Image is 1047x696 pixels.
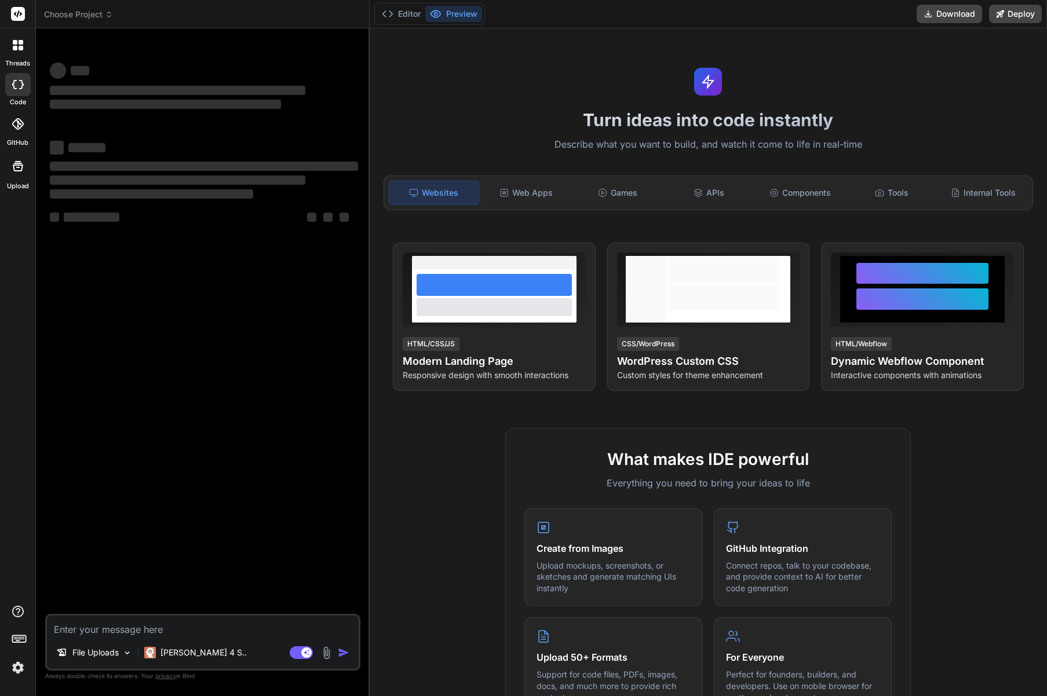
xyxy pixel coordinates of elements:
div: Web Apps [481,181,571,205]
p: Connect repos, talk to your codebase, and provide context to AI for better code generation [726,560,880,594]
button: Deploy [989,5,1042,23]
div: CSS/WordPress [617,337,679,351]
div: Tools [847,181,936,205]
span: ‌ [50,63,66,79]
h4: Upload 50+ Formats [537,650,690,664]
div: Websites [389,181,479,205]
p: Upload mockups, screenshots, or sketches and generate matching UIs instantly [537,560,690,594]
img: icon [338,647,349,658]
p: Custom styles for theme enhancement [617,369,800,381]
img: Pick Models [122,648,132,658]
span: ‌ [50,189,253,199]
h4: WordPress Custom CSS [617,353,800,369]
p: Responsive design with smooth interactions [403,369,586,381]
h4: Modern Landing Page [403,353,586,369]
span: ‌ [50,141,64,155]
span: ‌ [50,86,305,95]
span: ‌ [307,213,316,222]
p: Interactive components with animations [831,369,1014,381]
span: Choose Project [44,9,113,20]
label: GitHub [7,138,28,148]
h4: GitHub Integration [726,541,880,555]
span: ‌ [68,143,105,152]
p: Describe what you want to build, and watch it come to life in real-time [377,137,1040,152]
h2: What makes IDE powerful [524,447,892,471]
div: Internal Tools [939,181,1028,205]
h4: For Everyone [726,650,880,664]
img: attachment [320,646,333,660]
span: ‌ [64,213,119,222]
span: ‌ [323,213,333,222]
div: Components [756,181,845,205]
img: Claude 4 Sonnet [144,647,156,658]
div: Games [573,181,662,205]
span: ‌ [71,66,89,75]
label: Upload [7,181,29,191]
h4: Dynamic Webflow Component [831,353,1014,369]
span: ‌ [50,100,281,109]
button: Preview [425,6,482,22]
img: settings [8,658,28,677]
h1: Turn ideas into code instantly [377,109,1040,130]
button: Editor [377,6,425,22]
span: ‌ [50,162,358,171]
span: ‌ [340,213,349,222]
p: Everything you need to bring your ideas to life [524,476,892,490]
div: HTML/Webflow [831,337,892,351]
label: threads [5,58,30,68]
span: privacy [155,672,176,679]
div: HTML/CSS/JS [403,337,459,351]
h4: Create from Images [537,541,690,555]
div: APIs [664,181,753,205]
p: [PERSON_NAME] 4 S.. [160,647,247,658]
span: ‌ [50,213,59,222]
p: File Uploads [72,647,119,658]
span: ‌ [50,175,305,185]
label: code [10,97,26,107]
p: Always double-check its answers. Your in Bind [45,671,360,682]
button: Download [917,5,982,23]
